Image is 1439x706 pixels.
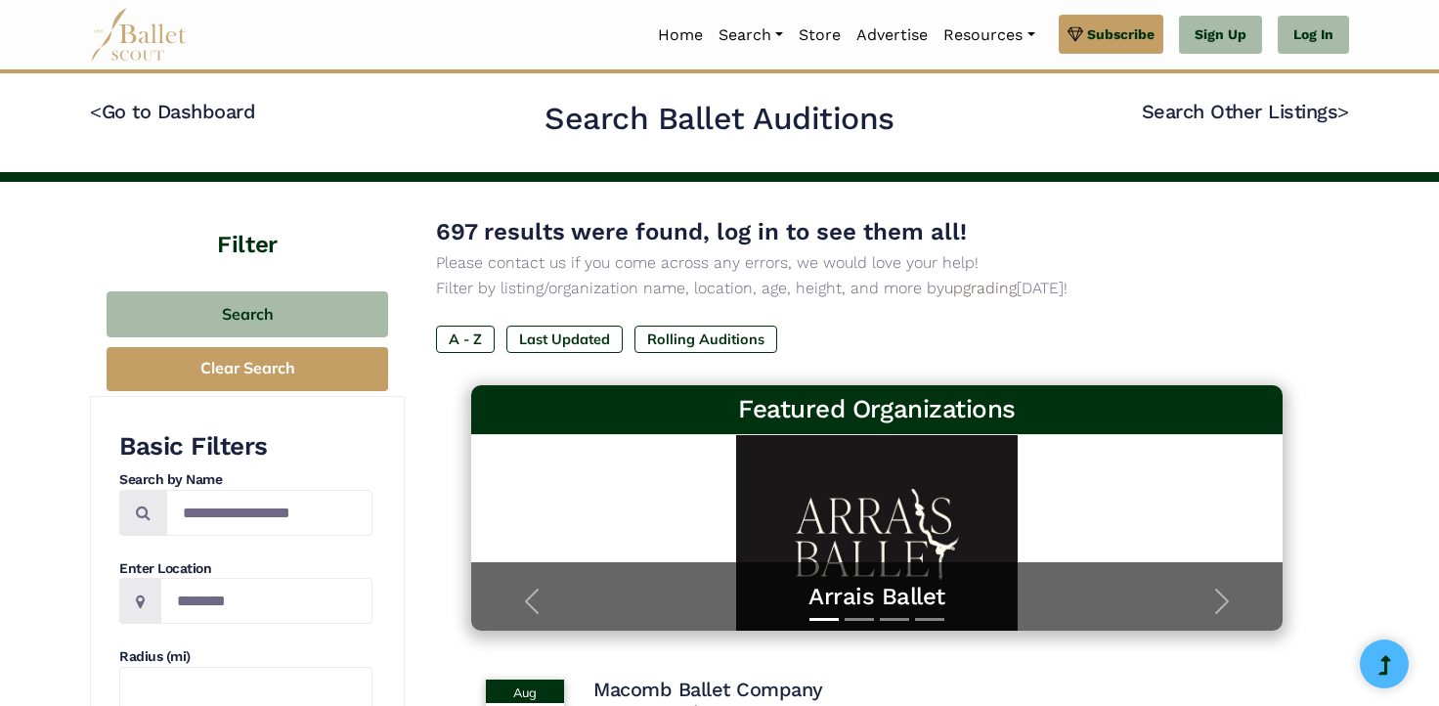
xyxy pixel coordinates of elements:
h4: Search by Name [119,470,372,490]
a: Home [650,15,711,56]
button: Search [107,291,388,337]
h4: Radius (mi) [119,647,372,667]
a: Arrais Ballet [491,582,1263,612]
p: Please contact us if you come across any errors, we would love your help! [436,250,1318,276]
a: <Go to Dashboard [90,100,255,123]
h4: Enter Location [119,559,372,579]
p: Filter by listing/organization name, location, age, height, and more by [DATE]! [436,276,1318,301]
img: gem.svg [1068,23,1083,45]
a: Store [791,15,849,56]
a: upgrading [944,279,1017,297]
a: Subscribe [1059,15,1163,54]
button: Clear Search [107,347,388,391]
h3: Featured Organizations [487,393,1267,426]
code: > [1337,99,1349,123]
a: Sign Up [1179,16,1262,55]
label: Last Updated [506,326,623,353]
input: Location [160,578,372,624]
a: Advertise [849,15,936,56]
a: Log In [1278,16,1349,55]
input: Search by names... [166,490,372,536]
h3: Basic Filters [119,430,372,463]
a: Search Other Listings> [1142,100,1349,123]
h4: Macomb Ballet Company [593,677,823,702]
code: < [90,99,102,123]
h4: Filter [90,182,405,262]
label: Rolling Auditions [634,326,777,353]
label: A - Z [436,326,495,353]
span: 697 results were found, log in to see them all! [436,218,967,245]
div: Aug [486,680,564,703]
button: Slide 4 [915,608,944,631]
button: Slide 2 [845,608,874,631]
span: Subscribe [1087,23,1155,45]
a: Search [711,15,791,56]
button: Slide 1 [809,608,839,631]
a: Resources [936,15,1042,56]
button: Slide 3 [880,608,909,631]
h2: Search Ballet Auditions [545,99,894,140]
